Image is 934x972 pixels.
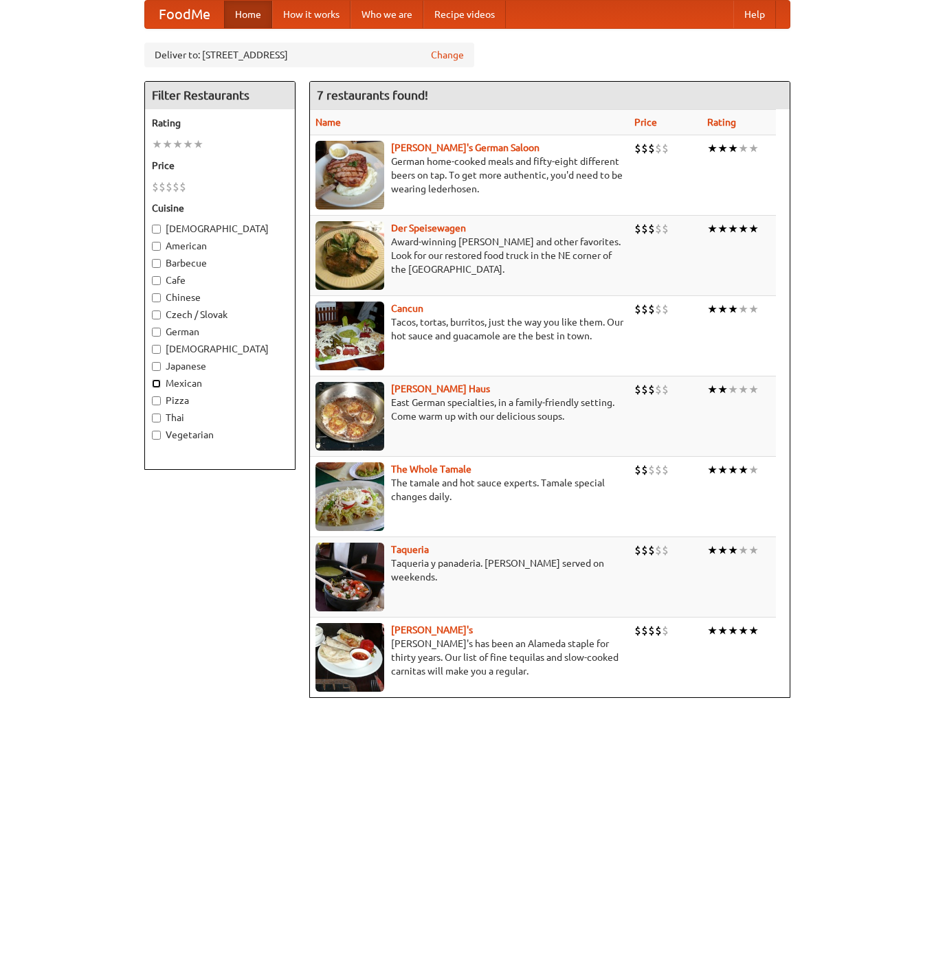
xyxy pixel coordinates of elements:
[391,142,540,153] b: [PERSON_NAME]'s German Saloon
[315,302,384,370] img: cancun.jpg
[707,221,718,236] li: ★
[152,276,161,285] input: Cafe
[648,382,655,397] li: $
[641,623,648,638] li: $
[152,414,161,422] input: Thai
[431,48,464,62] a: Change
[144,43,474,67] div: Deliver to: [STREET_ADDRESS]
[718,543,728,558] li: ★
[315,623,384,692] img: pedros.jpg
[272,1,351,28] a: How it works
[738,221,748,236] li: ★
[391,383,490,394] a: [PERSON_NAME] Haus
[152,428,288,442] label: Vegetarian
[718,141,728,156] li: ★
[634,141,641,156] li: $
[152,159,288,172] h5: Price
[145,1,224,28] a: FoodMe
[641,141,648,156] li: $
[662,543,669,558] li: $
[152,376,288,390] label: Mexican
[718,382,728,397] li: ★
[391,223,466,234] a: Der Speisewagen
[662,141,669,156] li: $
[159,179,166,194] li: $
[152,242,161,251] input: American
[707,462,718,477] li: ★
[641,462,648,477] li: $
[152,222,288,236] label: [DEMOGRAPHIC_DATA]
[748,382,759,397] li: ★
[391,544,429,555] a: Taqueria
[391,624,473,635] a: [PERSON_NAME]'s
[152,225,161,234] input: [DEMOGRAPHIC_DATA]
[707,382,718,397] li: ★
[152,291,288,304] label: Chinese
[707,543,718,558] li: ★
[738,141,748,156] li: ★
[655,623,662,638] li: $
[648,221,655,236] li: $
[748,141,759,156] li: ★
[641,543,648,558] li: $
[152,137,162,152] li: ★
[173,137,183,152] li: ★
[152,431,161,440] input: Vegetarian
[315,221,384,290] img: speisewagen.jpg
[728,543,738,558] li: ★
[634,543,641,558] li: $
[391,303,423,314] a: Cancun
[648,623,655,638] li: $
[662,221,669,236] li: $
[748,221,759,236] li: ★
[648,141,655,156] li: $
[748,462,759,477] li: ★
[738,543,748,558] li: ★
[152,310,161,319] input: Czech / Slovak
[183,137,193,152] li: ★
[391,464,471,475] a: The Whole Tamale
[152,116,288,130] h5: Rating
[634,382,641,397] li: $
[728,623,738,638] li: ★
[315,462,384,531] img: wholetamale.jpg
[641,302,648,317] li: $
[662,382,669,397] li: $
[317,89,428,102] ng-pluralize: 7 restaurants found!
[193,137,203,152] li: ★
[315,637,623,678] p: [PERSON_NAME]'s has been an Alameda staple for thirty years. Our list of fine tequilas and slow-c...
[152,308,288,321] label: Czech / Slovak
[728,382,738,397] li: ★
[738,382,748,397] li: ★
[718,623,728,638] li: ★
[707,117,736,128] a: Rating
[655,302,662,317] li: $
[152,394,288,407] label: Pizza
[152,293,161,302] input: Chinese
[152,379,161,388] input: Mexican
[738,302,748,317] li: ★
[423,1,506,28] a: Recipe videos
[655,462,662,477] li: $
[315,155,623,196] p: German home-cooked meals and fifty-eight different beers on tap. To get more authentic, you'd nee...
[315,141,384,210] img: esthers.jpg
[152,201,288,215] h5: Cuisine
[738,623,748,638] li: ★
[152,328,161,337] input: German
[655,221,662,236] li: $
[662,462,669,477] li: $
[351,1,423,28] a: Who we are
[728,141,738,156] li: ★
[162,137,173,152] li: ★
[733,1,776,28] a: Help
[152,345,161,354] input: [DEMOGRAPHIC_DATA]
[152,259,161,268] input: Barbecue
[152,179,159,194] li: $
[315,235,623,276] p: Award-winning [PERSON_NAME] and other favorites. Look for our restored food truck in the NE corne...
[152,396,161,405] input: Pizza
